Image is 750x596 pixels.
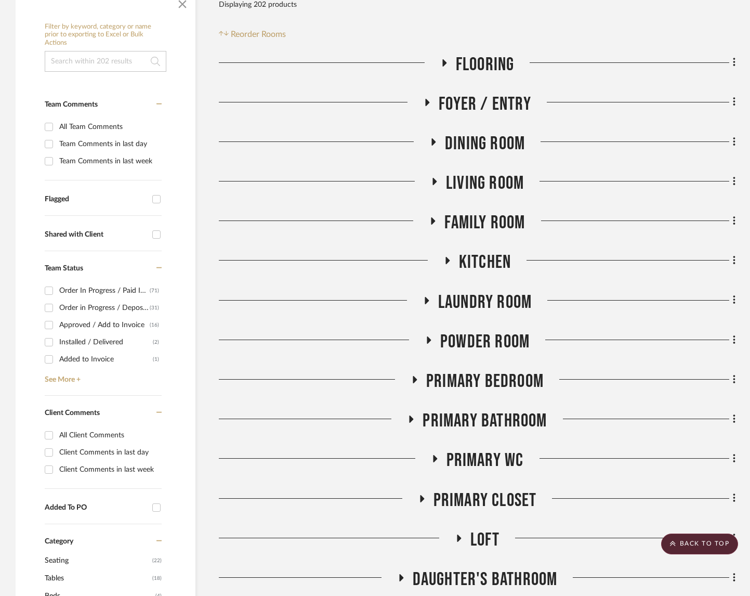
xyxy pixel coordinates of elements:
[45,569,150,587] span: Tables
[446,449,524,472] span: Primary WC
[59,427,159,444] div: All Client Comments
[152,552,162,569] span: (22)
[150,317,159,333] div: (16)
[45,552,150,569] span: Seating
[45,195,147,204] div: Flagged
[45,503,147,512] div: Added To PO
[59,119,159,135] div: All Team Comments
[438,291,532,314] span: Laundry Room
[153,334,159,351] div: (2)
[152,570,162,587] span: (18)
[59,317,150,333] div: Approved / Add to Invoice
[59,334,153,351] div: Installed / Delivered
[150,300,159,316] div: (31)
[413,568,558,591] span: Daughter's Bathroom
[219,28,286,41] button: Reorder Rooms
[45,537,73,546] span: Category
[59,153,159,170] div: Team Comments in last week
[45,265,83,272] span: Team Status
[59,282,150,299] div: Order In Progress / Paid In Full w/ Freight, No Balance due
[59,461,159,478] div: Client Comments in last week
[444,212,525,234] span: Family Room
[433,489,537,512] span: Primary Closet
[456,54,515,76] span: Flooring
[150,282,159,299] div: (71)
[59,444,159,461] div: Client Comments in last day
[439,93,531,115] span: Foyer / Entry
[426,370,544,393] span: Primary Bedroom
[45,230,147,239] div: Shared with Client
[42,368,162,384] a: See More +
[459,251,511,274] span: Kitchen
[45,23,166,47] h6: Filter by keyword, category or name prior to exporting to Excel or Bulk Actions
[59,351,153,368] div: Added to Invoice
[446,172,524,195] span: Living Room
[445,133,525,155] span: Dining Room
[59,136,159,152] div: Team Comments in last day
[59,300,150,316] div: Order in Progress / Deposit Paid / Balance due
[440,331,530,353] span: Powder Room
[661,534,738,554] scroll-to-top-button: BACK TO TOP
[470,529,499,551] span: Loft
[231,28,286,41] span: Reorder Rooms
[45,101,98,108] span: Team Comments
[45,409,100,417] span: Client Comments
[153,351,159,368] div: (1)
[45,51,166,72] input: Search within 202 results
[423,410,547,432] span: Primary Bathroom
